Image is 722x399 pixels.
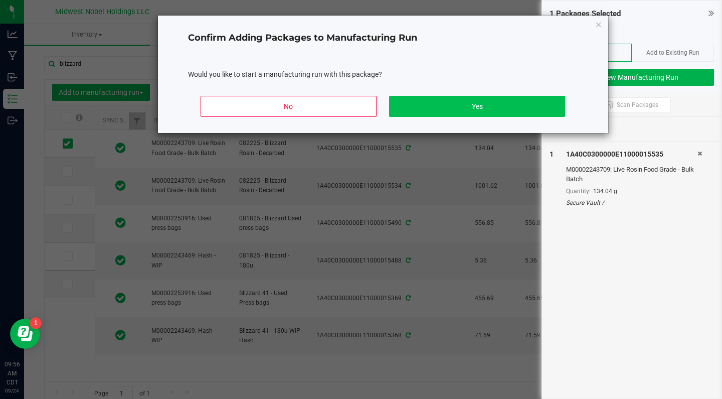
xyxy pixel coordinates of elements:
[30,317,42,329] iframe: Resource center unread badge
[595,18,602,30] button: Close
[10,319,40,349] iframe: Resource center
[389,96,565,117] button: Yes
[188,69,578,80] div: Would you like to start a manufacturing run with this package?
[188,32,578,45] h4: Confirm Adding Packages to Manufacturing Run
[201,96,376,117] button: No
